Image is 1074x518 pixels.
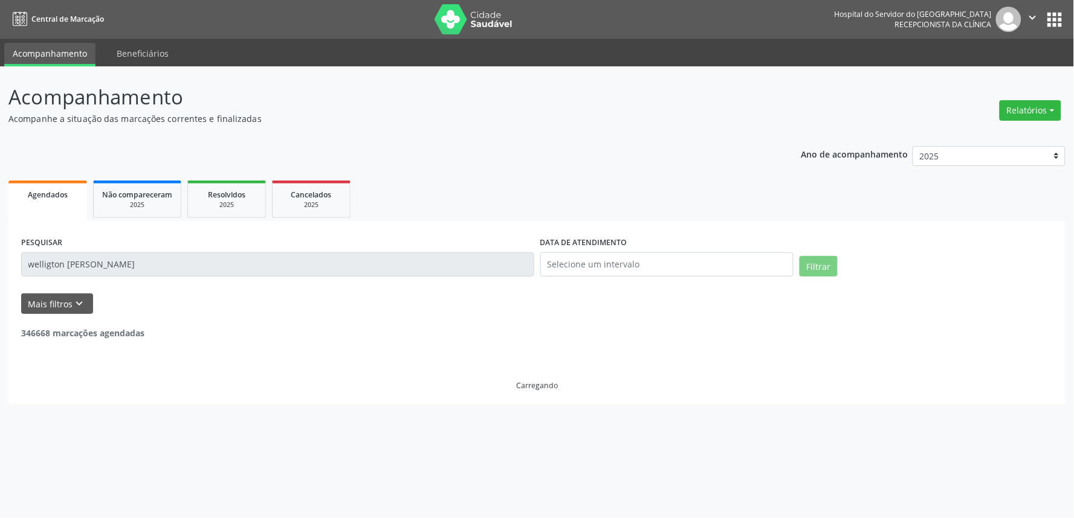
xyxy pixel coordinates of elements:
[196,200,257,209] div: 2025
[21,327,144,339] strong: 346668 marcações agendadas
[1026,11,1040,24] i: 
[21,234,62,252] label: PESQUISAR
[8,82,748,112] p: Acompanhamento
[73,297,86,310] i: keyboard_arrow_down
[291,190,332,200] span: Cancelados
[835,9,992,19] div: Hospital do Servidor do [GEOGRAPHIC_DATA]
[102,200,172,209] div: 2025
[28,190,68,200] span: Agendados
[108,43,177,64] a: Beneficiários
[8,112,748,125] p: Acompanhe a situação das marcações correntes e finalizadas
[1000,100,1061,121] button: Relatórios
[540,252,794,277] input: Selecione um intervalo
[31,14,104,24] span: Central de Marcação
[281,200,341,209] div: 2025
[996,7,1021,32] img: img
[21,252,534,277] input: Nome, código do beneficiário ou CPF
[8,9,104,29] a: Central de Marcação
[102,190,172,200] span: Não compareceram
[208,190,245,200] span: Resolvidos
[800,256,838,277] button: Filtrar
[801,146,908,161] p: Ano de acompanhamento
[4,43,95,66] a: Acompanhamento
[516,380,558,391] div: Carregando
[540,234,627,252] label: DATA DE ATENDIMENTO
[895,19,992,30] span: Recepcionista da clínica
[1021,7,1044,32] button: 
[21,293,93,315] button: Mais filtroskeyboard_arrow_down
[1044,9,1066,30] button: apps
